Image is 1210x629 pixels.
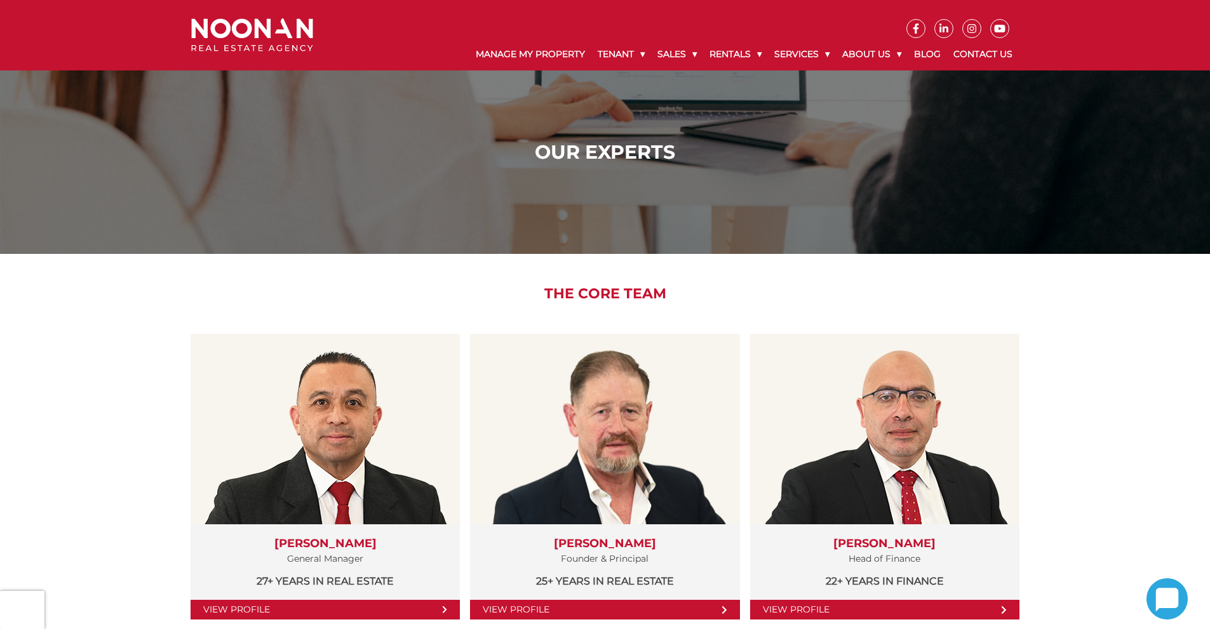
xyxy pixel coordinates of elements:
a: View Profile [750,600,1019,619]
a: Tenant [591,38,651,70]
a: Sales [651,38,703,70]
h3: [PERSON_NAME] [763,537,1007,551]
a: Contact Us [947,38,1019,70]
h2: The Core Team [182,286,1028,302]
p: 27+ years in Real Estate [203,573,447,589]
p: Head of Finance [763,551,1007,567]
a: View Profile [191,600,460,619]
a: Blog [908,38,947,70]
p: 22+ years in Finance [763,573,1007,589]
a: Rentals [703,38,768,70]
h3: [PERSON_NAME] [203,537,447,551]
p: Founder & Principal [483,551,727,567]
p: General Manager [203,551,447,567]
h3: [PERSON_NAME] [483,537,727,551]
a: Manage My Property [469,38,591,70]
img: Noonan Real Estate Agency [191,18,313,52]
h1: Our Experts [194,141,1016,164]
a: Services [768,38,836,70]
p: 25+ years in Real Estate [483,573,727,589]
a: About Us [836,38,908,70]
a: View Profile [470,600,739,619]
